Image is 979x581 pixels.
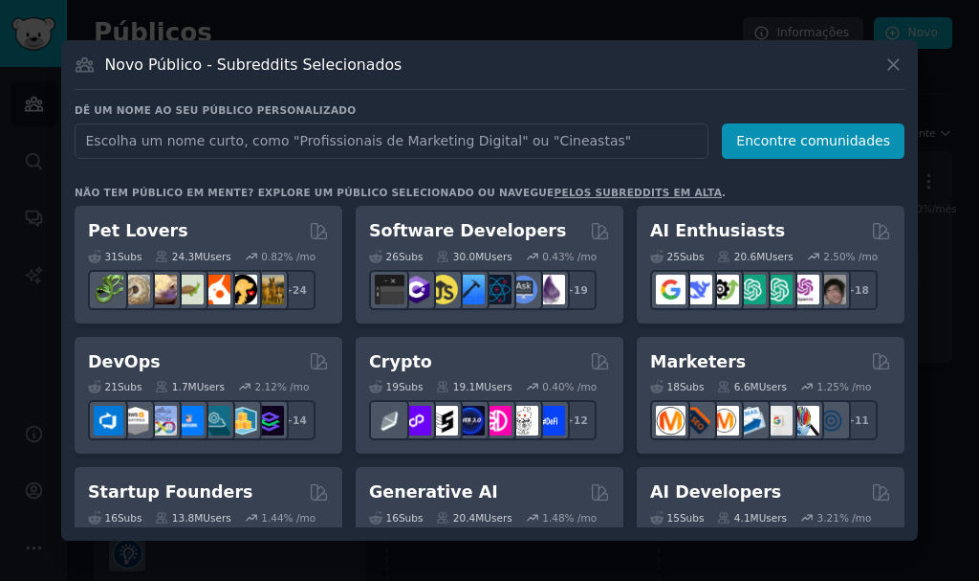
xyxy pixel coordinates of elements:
[88,250,141,263] div: 31 Sub s
[817,380,872,393] div: 1.25 % /mo
[120,406,150,436] img: AWS_Certified_Experts
[717,380,787,393] div: 6.6M Users
[369,511,423,525] div: 16 Sub s
[75,187,555,198] font: Não tem público em mente? Explore um público selecionado ou navegue
[816,275,846,304] img: ArtificalIntelligence
[709,275,739,304] img: AItoolsCatalog
[88,380,141,393] div: 21 Sub s
[455,406,485,436] img: web3
[428,406,458,436] img: ethstaker
[369,350,432,374] h2: Crypto
[155,380,225,393] div: 1.7M Users
[838,400,878,440] div: + 11
[509,406,538,436] img: CryptoNews
[455,275,485,304] img: iOSProgramming
[709,406,739,436] img: AskMarketing
[75,123,708,159] input: Escolha um nome curto, como "Profissionais de Marketing Digital" ou "Cineastas"
[736,406,766,436] img: Emailmarketing
[261,250,315,263] div: 0.82 % /mo
[369,480,498,504] h2: Generative AI
[369,250,423,263] div: 26 Sub s
[722,123,904,159] button: Encontre comunidades
[817,511,872,525] div: 3.21 % /mo
[254,406,284,436] img: PlatformEngineers
[120,275,150,304] img: ballpython
[535,406,565,436] img: defi_
[436,250,511,263] div: 30.0M Users
[375,275,404,304] img: software
[155,250,230,263] div: 24.3M Users
[763,275,793,304] img: chatgpt_prompts_
[763,406,793,436] img: googleads
[650,480,781,504] h2: AI Developers
[823,250,878,263] div: 2.50 % /mo
[369,219,566,243] h2: Software Developers
[556,400,597,440] div: + 12
[88,480,252,504] h2: Startup Founders
[88,350,161,374] h2: DevOps
[556,270,597,310] div: + 19
[94,275,123,304] img: herpetology
[105,56,402,74] font: Novo Público - Subreddits Selecionados
[816,406,846,436] img: OnlineMarketing
[174,406,204,436] img: DevOpsLinks
[147,275,177,304] img: leopardgeckos
[683,406,712,436] img: bigseo
[436,380,511,393] div: 19.1M Users
[482,406,511,436] img: defiblockchain
[255,380,310,393] div: 2.12 % /mo
[228,275,257,304] img: PetAdvice
[402,275,431,304] img: csharp
[509,275,538,304] img: AskComputerScience
[428,275,458,304] img: learnjavascript
[542,380,597,393] div: 0.40 % /mo
[201,275,230,304] img: cockatiel
[275,400,315,440] div: + 14
[650,350,746,374] h2: Marketers
[147,406,177,436] img: Docker_DevOps
[542,511,597,525] div: 1.48 % /mo
[838,270,878,310] div: + 18
[650,380,704,393] div: 18 Sub s
[542,250,597,263] div: 0.43 % /mo
[656,406,685,436] img: content_marketing
[717,511,787,525] div: 4.1M Users
[75,104,356,116] font: Dê um nome ao seu público personalizado
[555,187,723,198] a: pelos subreddits em alta
[650,219,785,243] h2: AI Enthusiasts
[88,219,188,243] h2: Pet Lovers
[736,133,890,148] font: Encontre comunidades
[650,250,704,263] div: 25 Sub s
[88,511,141,525] div: 16 Sub s
[482,275,511,304] img: reactnative
[722,187,726,198] font: .
[375,406,404,436] img: ethfinance
[736,275,766,304] img: chatgpt_promptDesign
[656,275,685,304] img: GoogleGeminiAI
[275,270,315,310] div: + 24
[201,406,230,436] img: platformengineering
[535,275,565,304] img: elixir
[790,406,819,436] img: MarketingResearch
[254,275,284,304] img: dogbreed
[650,511,704,525] div: 15 Sub s
[94,406,123,436] img: azuredevops
[261,511,315,525] div: 1.44 % /mo
[155,511,230,525] div: 13.8M Users
[369,380,423,393] div: 19 Sub s
[228,406,257,436] img: aws_cdk
[174,275,204,304] img: turtle
[402,406,431,436] img: 0xPolygon
[790,275,819,304] img: OpenAIDev
[436,511,511,525] div: 20.4M Users
[717,250,793,263] div: 20.6M Users
[683,275,712,304] img: DeepSeek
